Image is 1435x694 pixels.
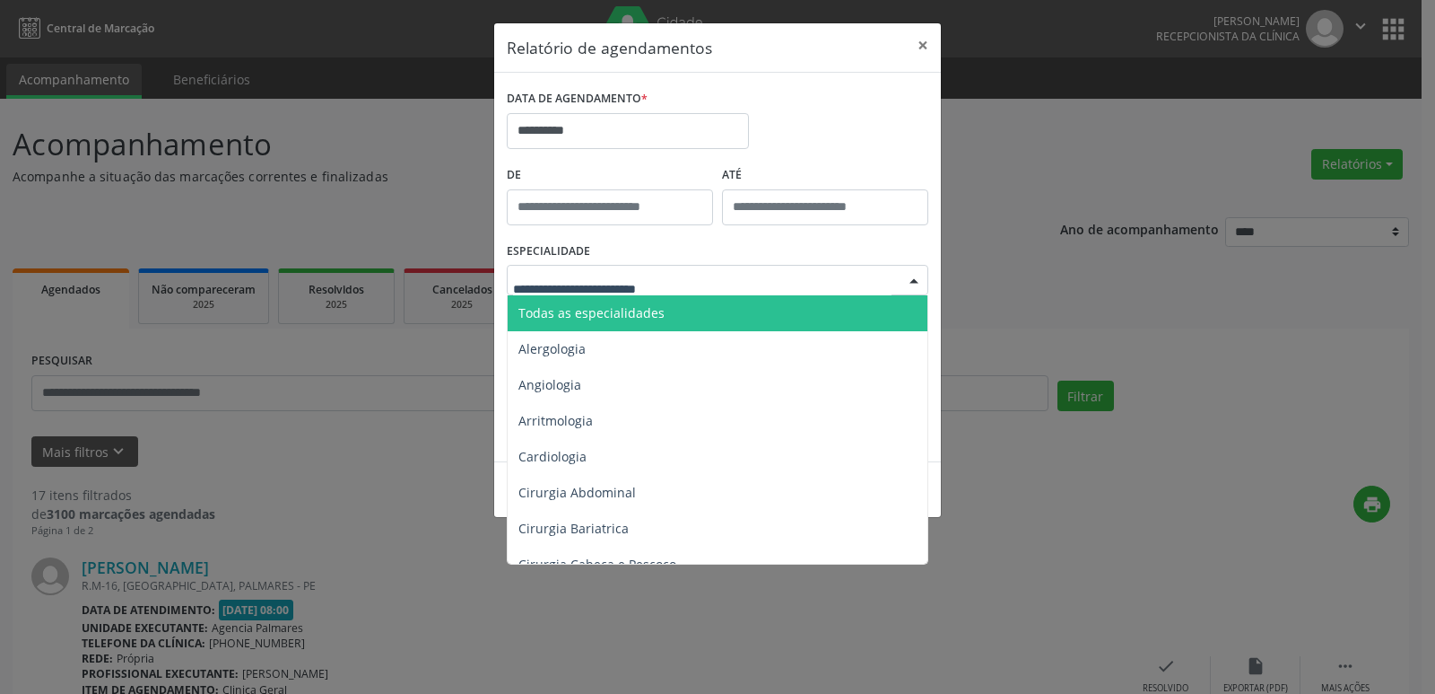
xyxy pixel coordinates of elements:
[722,162,928,189] label: ATÉ
[905,23,941,67] button: Close
[507,238,590,266] label: ESPECIALIDADE
[518,448,587,465] span: Cardiologia
[518,304,665,321] span: Todas as especialidades
[518,340,586,357] span: Alergologia
[518,376,581,393] span: Angiologia
[518,412,593,429] span: Arritmologia
[518,484,636,501] span: Cirurgia Abdominal
[507,162,713,189] label: De
[507,36,712,59] h5: Relatório de agendamentos
[507,85,648,113] label: DATA DE AGENDAMENTO
[518,556,676,573] span: Cirurgia Cabeça e Pescoço
[518,520,629,537] span: Cirurgia Bariatrica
